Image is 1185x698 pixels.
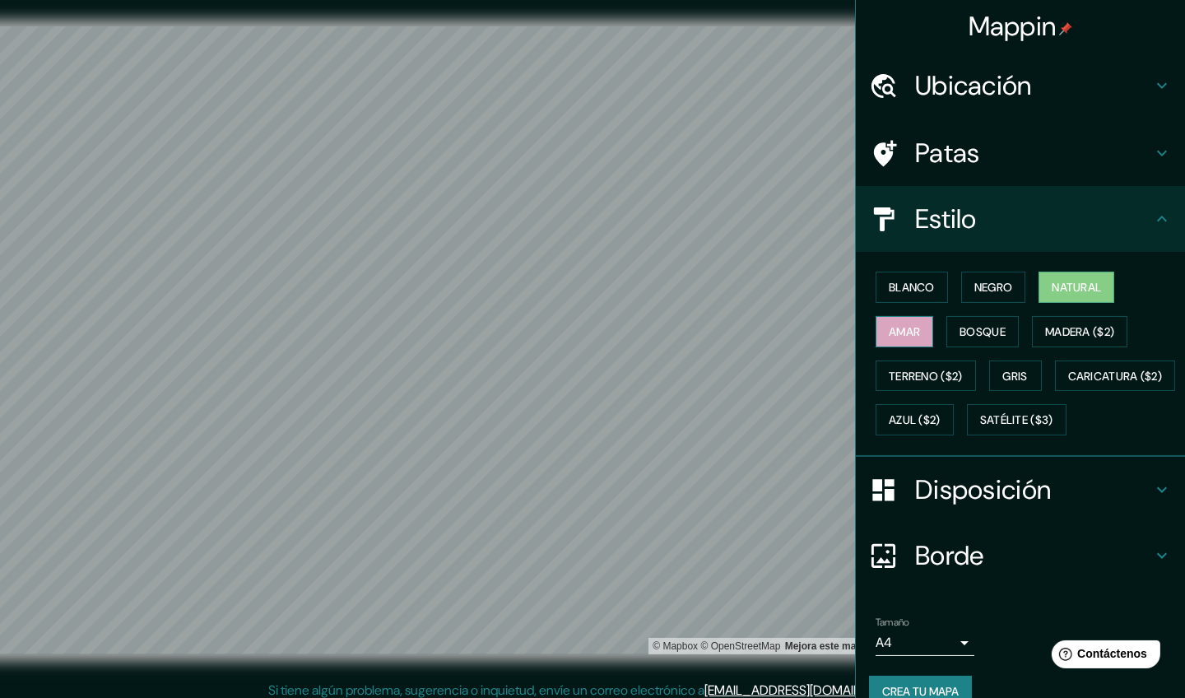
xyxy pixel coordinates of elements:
[889,280,935,295] font: Blanco
[1039,634,1167,680] iframe: Lanzador de widgets de ayuda
[856,457,1185,523] div: Disposición
[785,640,868,652] font: Mejora este mapa
[856,186,1185,252] div: Estilo
[876,634,892,651] font: A4
[876,272,948,303] button: Blanco
[1052,280,1101,295] font: Natural
[1032,316,1127,347] button: Madera ($2)
[967,404,1066,435] button: Satélite ($3)
[1068,369,1163,384] font: Caricatura ($2)
[653,640,698,652] font: © Mapbox
[856,523,1185,589] div: Borde
[653,640,698,652] a: Mapbox
[946,316,1019,347] button: Bosque
[1039,272,1114,303] button: Natural
[889,324,920,339] font: Amar
[1003,369,1028,384] font: Gris
[876,630,974,656] div: A4
[889,413,941,428] font: Azul ($2)
[856,53,1185,119] div: Ubicación
[961,272,1026,303] button: Negro
[915,136,980,170] font: Patas
[989,361,1042,392] button: Gris
[915,202,977,236] font: Estilo
[960,324,1006,339] font: Bosque
[1055,361,1176,392] button: Caricatura ($2)
[889,369,963,384] font: Terreno ($2)
[974,280,1013,295] font: Negro
[969,9,1057,44] font: Mappin
[1045,324,1114,339] font: Madera ($2)
[915,68,1032,103] font: Ubicación
[876,316,933,347] button: Amar
[701,640,781,652] a: Mapa de OpenStreet
[876,404,954,435] button: Azul ($2)
[980,413,1053,428] font: Satélite ($3)
[856,120,1185,186] div: Patas
[1059,22,1072,35] img: pin-icon.png
[915,472,1051,507] font: Disposición
[785,640,868,652] a: Comentarios sobre el mapa
[915,538,984,573] font: Borde
[876,616,909,629] font: Tamaño
[701,640,781,652] font: © OpenStreetMap
[876,361,976,392] button: Terreno ($2)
